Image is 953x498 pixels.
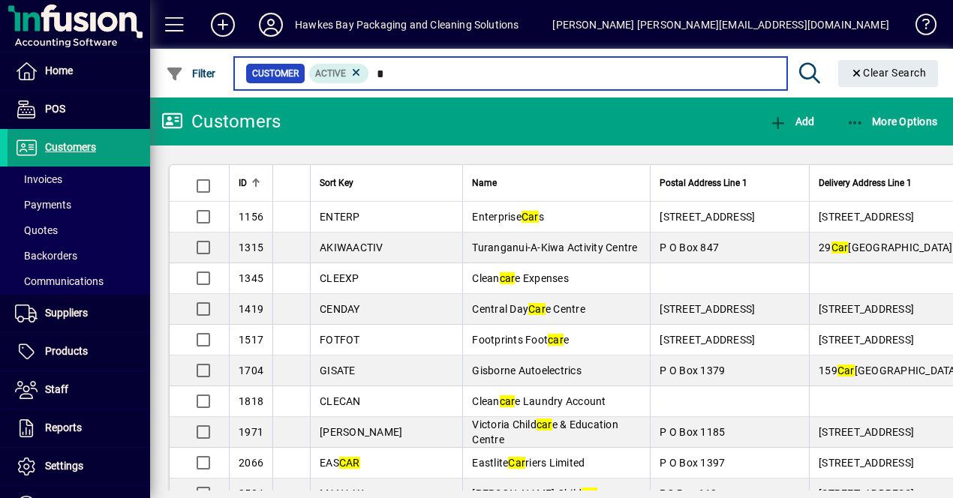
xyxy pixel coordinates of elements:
span: Suppliers [45,307,88,319]
div: ID [239,175,263,191]
span: 1517 [239,334,263,346]
a: Invoices [8,166,150,192]
a: Backorders [8,243,150,268]
span: Products [45,345,88,357]
span: Staff [45,383,68,395]
span: 2066 [239,457,263,469]
span: Payments [15,199,71,211]
span: 1818 [239,395,263,407]
a: Reports [8,409,150,447]
span: [STREET_ADDRESS] [819,334,914,346]
em: CAR [339,457,360,469]
div: Name [472,175,641,191]
em: Car [528,303,546,315]
span: Postal Address Line 1 [660,175,747,191]
span: Central Day e Centre [472,303,585,315]
em: car [548,334,564,346]
a: Products [8,333,150,370]
em: Car [508,457,525,469]
div: Customers [161,109,281,133]
span: Quotes [15,224,58,236]
span: Customers [45,141,96,153]
span: P O Box 847 [660,241,719,253]
span: Clear Search [850,67,927,79]
span: ENTERP [320,211,360,223]
a: POS [8,91,150,128]
button: Add [765,108,818,135]
span: [STREET_ADDRESS] [819,303,914,315]
span: Name [472,175,497,191]
span: CENDAY [320,303,360,315]
span: AKIWAACTIV [320,241,383,253]
em: Car [837,364,855,376]
span: Backorders [15,250,77,262]
em: car [500,395,516,407]
span: [STREET_ADDRESS] [660,211,755,223]
a: Communications [8,268,150,294]
span: Enterprise s [472,211,544,223]
span: Filter [166,67,216,79]
em: Car [522,211,539,223]
span: [STREET_ADDRESS] [819,457,914,469]
span: Victoria Child e & Education Centre [472,418,618,445]
span: 1345 [239,272,263,284]
span: POS [45,103,65,115]
a: Settings [8,448,150,485]
span: 29 [GEOGRAPHIC_DATA] [819,241,953,253]
span: Communications [15,275,104,287]
span: 1971 [239,426,263,438]
span: Invoices [15,173,62,185]
span: Clean e Expenses [472,272,569,284]
span: 1419 [239,303,263,315]
button: Filter [162,60,220,87]
button: More Options [843,108,942,135]
span: ID [239,175,247,191]
span: 1315 [239,241,263,253]
button: Clear [838,60,939,87]
a: Home [8,52,150,90]
span: Gisborne Autoelectrics [472,364,582,376]
span: Active [315,68,346,79]
span: P O Box 1379 [660,364,725,376]
em: Car [831,241,849,253]
span: 1156 [239,211,263,223]
span: 1704 [239,364,263,376]
a: Payments [8,192,150,217]
span: [PERSON_NAME] [320,426,402,438]
span: Clean e Laundry Account [472,395,606,407]
span: CLECAN [320,395,361,407]
span: Eastlite riers Limited [472,457,585,469]
a: Staff [8,371,150,409]
span: Delivery Address Line 1 [819,175,912,191]
span: Reports [45,421,82,433]
span: [STREET_ADDRESS] [660,334,755,346]
span: P O Box 1397 [660,457,725,469]
span: CLEEXP [320,272,359,284]
em: car [537,418,552,430]
span: P O Box 1185 [660,426,725,438]
span: [STREET_ADDRESS] [819,426,914,438]
span: More Options [846,115,938,127]
span: GISATE [320,364,356,376]
a: Quotes [8,217,150,243]
span: [STREET_ADDRESS] [819,211,914,223]
a: Suppliers [8,295,150,332]
span: [STREET_ADDRESS] [660,303,755,315]
span: Home [45,64,73,76]
button: Add [199,11,247,38]
span: Footprints Foot e [472,334,569,346]
button: Profile [247,11,295,38]
em: car [500,272,516,284]
div: Hawkes Bay Packaging and Cleaning Solutions [295,13,519,37]
a: Knowledge Base [904,3,934,52]
span: Add [769,115,814,127]
div: [PERSON_NAME] [PERSON_NAME][EMAIL_ADDRESS][DOMAIN_NAME] [552,13,889,37]
mat-chip: Activation Status: Active [309,64,369,83]
span: Turanganui-A-Kiwa Activity Centre [472,241,637,253]
span: Settings [45,460,83,472]
span: FOTFOT [320,334,360,346]
span: Sort Key [320,175,353,191]
span: EAS [320,457,360,469]
span: Customer [252,66,299,81]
